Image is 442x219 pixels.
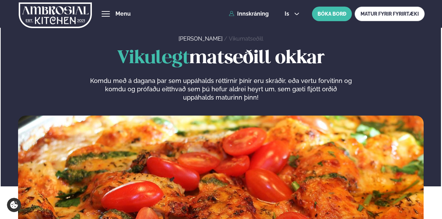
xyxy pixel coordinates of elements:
[285,11,291,17] span: is
[19,1,92,30] img: logo
[18,48,424,68] h1: matseðill okkar
[355,7,425,21] a: MATUR FYRIR FYRIRTÆKI
[117,50,189,67] span: Vikulegt
[312,7,352,21] button: BÓKA BORÐ
[7,198,21,212] a: Cookie settings
[179,35,223,42] a: [PERSON_NAME]
[102,10,110,18] button: hamburger
[229,35,263,42] a: Vikumatseðill
[90,77,352,102] p: Komdu með á dagana þar sem uppáhalds réttirnir þínir eru skráðir, eða vertu forvitinn og komdu og...
[229,11,269,17] a: Innskráning
[279,11,305,17] button: is
[224,35,229,42] span: /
